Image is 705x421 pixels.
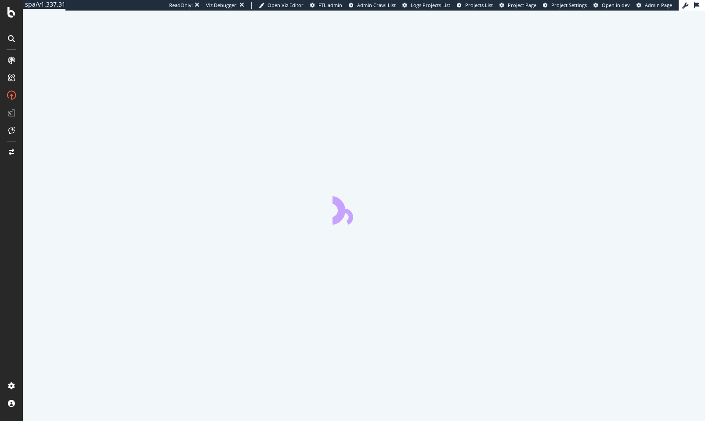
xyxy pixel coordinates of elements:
a: Projects List [457,2,493,9]
a: Project Page [499,2,536,9]
span: Admin Page [645,2,672,8]
span: Projects List [465,2,493,8]
span: Project Settings [551,2,587,8]
span: Logs Projects List [411,2,450,8]
span: Admin Crawl List [357,2,396,8]
span: Open Viz Editor [268,2,304,8]
span: Project Page [508,2,536,8]
a: Logs Projects List [402,2,450,9]
a: Open in dev [593,2,630,9]
div: ReadOnly: [169,2,193,9]
div: Viz Debugger: [206,2,238,9]
a: Admin Crawl List [349,2,396,9]
span: FTL admin [318,2,342,8]
a: Project Settings [543,2,587,9]
a: Open Viz Editor [259,2,304,9]
span: Open in dev [602,2,630,8]
a: FTL admin [310,2,342,9]
a: Admin Page [636,2,672,9]
div: animation [333,193,396,225]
